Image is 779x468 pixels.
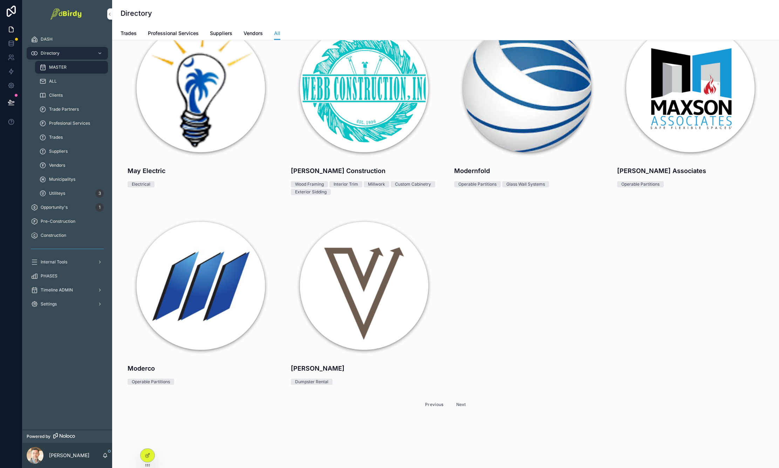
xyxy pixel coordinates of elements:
span: Suppliers [49,149,68,154]
div: Operable Partitions [458,181,497,187]
a: Directory [27,47,108,60]
span: Trades [49,135,63,140]
span: Directory [41,50,60,56]
img: 22cb4e34-2e00-406b-bd52-b7c542bf12f3-images.png [291,212,437,358]
a: ModernfoldOperable PartitionsGlass Wall Systems [449,8,606,201]
span: ALL [49,78,57,84]
div: 3 [95,189,104,198]
h4: May Electric [128,166,274,175]
div: Dumpster Rental [295,379,328,385]
button: Next [451,399,471,410]
div: Exterior Sidding [295,189,327,195]
span: Timeline ADMIN [41,287,73,293]
span: Internal Tools [41,259,67,265]
span: Municipalitys [49,177,75,182]
span: Pre-Construction [41,219,75,224]
h4: Moderco [128,364,274,373]
a: Profesional Services [35,117,108,130]
h4: Modernfold [454,166,601,175]
h4: [PERSON_NAME] Construction [291,166,437,175]
a: Construction [27,229,108,242]
a: MASTER [35,61,108,74]
a: Trades [35,131,108,144]
span: All [274,30,280,37]
span: Utiliteys [49,191,65,196]
div: 1 [95,203,104,212]
div: scrollable content [22,28,112,319]
a: Settings [27,298,108,310]
p: [PERSON_NAME] [49,452,89,459]
div: Glass Wall Systems [506,181,545,187]
a: PHASES [27,270,108,282]
a: Opportunity's1 [27,201,108,214]
h4: [PERSON_NAME] Associates [617,166,764,175]
span: Vendors [49,163,65,168]
a: Utiliteys3 [35,187,108,200]
a: [PERSON_NAME] AssociatesOperable Partitions [611,8,769,201]
a: May ElectricElectrical [122,8,280,201]
a: Municipalitys [35,173,108,186]
img: 3e120278-63bb-4d89-9a5f-98dd1965ccfd-Screenshot-2025-01-23-at-11.23.40-AM.png [617,14,764,160]
img: 30a57893-f6d4-469c-8cfa-9516ce6deaf1-images.png [454,14,601,160]
span: Trades [121,30,137,37]
h4: [PERSON_NAME] [291,364,437,373]
div: Custom Cabinetry [395,181,431,187]
a: ModercoOperable Partitions [122,206,280,391]
img: 341abcae-32ac-4f83-9057-c25b3a396f4e-311048234_483964680414713_7355316450150172829_n.png [291,14,437,160]
span: Vendors [244,30,263,37]
span: Suppliers [210,30,232,37]
a: DASH [27,33,108,46]
a: Powered by [22,430,112,443]
a: All [274,27,280,40]
span: Opportunity's [41,205,68,210]
a: [PERSON_NAME]Dumpster Rental [285,206,443,391]
span: DASH [41,36,53,42]
span: Construction [41,233,66,238]
div: Millwork [368,181,385,187]
a: Pre-Construction [27,215,108,228]
a: Internal Tools [27,256,108,268]
span: Profesional Services [49,121,90,126]
span: MASTER [49,64,67,70]
span: Professional Services [148,30,199,37]
div: Interior Trim [334,181,358,187]
a: ALL [35,75,108,88]
h1: Directory [121,8,152,18]
a: Professional Services [148,27,199,41]
span: PHASES [41,273,57,279]
a: Vendors [35,159,108,172]
a: Trades [121,27,137,41]
a: Clients [35,89,108,102]
a: [PERSON_NAME] ConstructionWood FramingInterior TrimMillworkCustom CabinetryExterior Sidding [285,8,443,201]
div: Wood Framing [295,181,324,187]
img: 2af5ddfc-8dff-4beb-b160-2ab3c0d38c34-AJ5GpAOB_400x400.png [128,212,274,358]
button: Previous [420,399,448,410]
div: Operable Partitions [621,181,660,187]
a: Vendors [244,27,263,41]
a: Suppliers [210,27,232,41]
img: App logo [50,8,85,20]
a: Timeline ADMIN [27,284,108,296]
div: Electrical [132,181,150,187]
span: Trade Partners [49,106,79,112]
div: Operable Partitions [132,379,170,385]
span: Settings [41,301,57,307]
img: a924e072-4d44-4649-8ac7-602015ae4a8a-icon.png [128,14,274,160]
a: Suppliers [35,145,108,158]
a: Trade Partners [35,103,108,116]
span: Clients [49,92,63,98]
span: Powered by [27,434,50,439]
